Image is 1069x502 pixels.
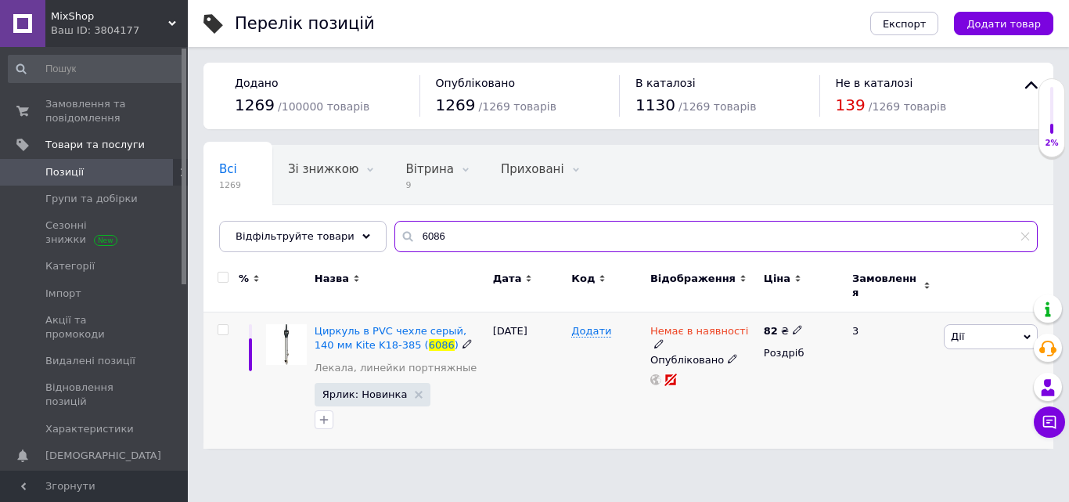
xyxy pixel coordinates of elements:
span: Дії [951,330,964,342]
span: Додано [235,77,278,89]
span: Сезонні знижки [45,218,145,247]
span: 1269 [436,96,476,114]
span: MixShop [51,9,168,23]
span: 139 [836,96,866,114]
span: Позиції [45,165,84,179]
div: Опубліковано [650,353,756,367]
div: ₴ [764,324,803,338]
span: 1130 [635,96,675,114]
div: Перелік позицій [235,16,375,32]
span: Циркуль в PVC чехле серый, 140 мм Kite K18-385 ( [315,325,466,351]
span: [DEMOGRAPHIC_DATA] [45,449,161,463]
span: 9 [405,179,453,191]
span: Акції та промокоди [45,313,145,341]
span: / 1269 товарів [479,100,556,113]
span: Дата [493,272,522,286]
span: Товари та послуги [45,138,145,152]
span: 1269 [235,96,275,114]
span: Імпорт [45,287,81,301]
span: Замовлення [852,272,920,300]
span: / 1269 товарів [869,100,946,113]
span: Всі [219,162,237,176]
input: Пошук [8,55,185,83]
input: Пошук по назві позиції, артикулу і пошуковим запитам [394,221,1038,252]
span: Приховані [501,162,564,176]
span: Відображення [650,272,736,286]
span: Опубліковано [436,77,516,89]
button: Чат з покупцем [1034,406,1065,438]
span: Ярлик: Новинка [322,389,408,399]
span: ) [455,339,459,351]
span: Додати товар [966,18,1041,30]
span: Відновлення позицій [45,381,145,409]
div: 3 [843,312,940,449]
span: Ціна [764,272,790,286]
div: Ваш ID: 3804177 [51,23,188,38]
button: Експорт [870,12,939,35]
span: Категорії [45,259,95,273]
span: Групи та добірки [45,192,138,206]
span: % [239,272,249,286]
img: Циркуль в PVC чехле серый, 140 мм Kite K18-385 (6086) [266,324,307,365]
span: Немає в наявності [650,325,748,341]
a: Циркуль в PVC чехле серый, 140 мм Kite K18-385 (6086) [315,325,466,351]
span: Відфільтруйте товари [236,230,355,242]
div: [DATE] [489,312,568,449]
b: 82 [764,325,778,337]
span: / 100000 товарів [278,100,369,113]
button: Додати товар [954,12,1053,35]
div: 2% [1039,138,1064,149]
a: Лекала, линейки портняжные [315,361,477,375]
span: Опубліковані [219,222,301,236]
span: Додати [571,325,611,338]
span: 6086 [429,339,455,351]
div: Роздріб [764,346,839,360]
span: В каталозі [635,77,696,89]
span: 1269 [219,179,241,191]
span: Назва [315,272,349,286]
span: Зі знижкою [288,162,358,176]
span: Видалені позиції [45,354,135,368]
span: Не в каталозі [836,77,913,89]
span: Вітрина [405,162,453,176]
span: Експорт [883,18,927,30]
span: / 1269 товарів [678,100,756,113]
span: Код [571,272,595,286]
span: Замовлення та повідомлення [45,97,145,125]
span: Характеристики [45,422,134,436]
